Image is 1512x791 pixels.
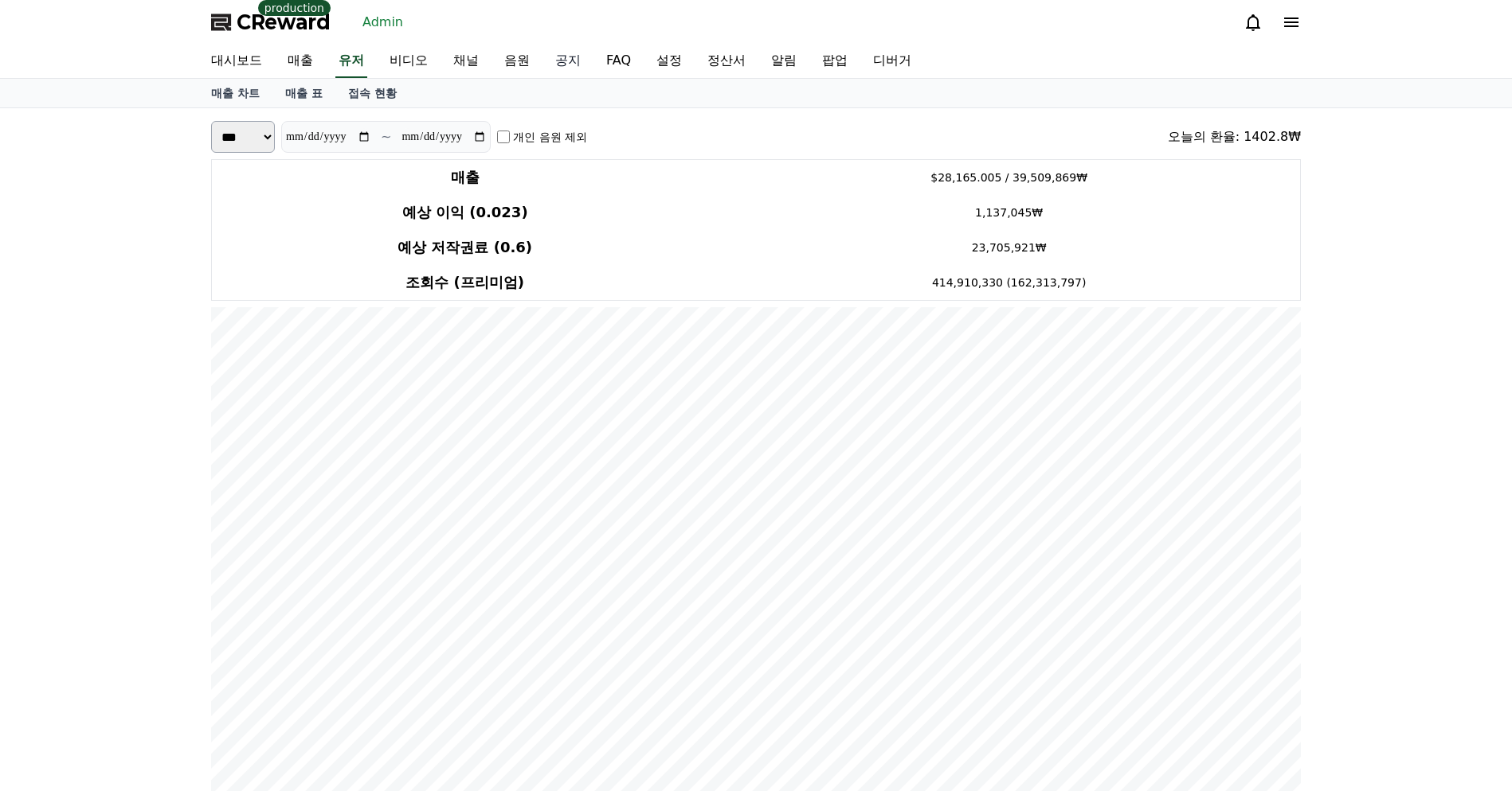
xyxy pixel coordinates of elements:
[644,45,695,78] a: 설정
[377,45,441,78] a: 비디오
[718,265,1300,301] td: 414,910,330 (162,313,797)
[718,160,1300,196] td: $28,165.005 / 39,509,869₩
[695,45,758,78] a: 정산서
[809,45,860,78] a: 팝업
[105,505,206,544] a: Messages
[198,45,275,78] a: 대시보드
[718,230,1300,265] td: 23,705,921₩
[593,45,644,78] a: FAQ
[211,10,331,35] a: CReward
[206,505,306,544] a: Settings
[381,127,391,146] p: ~
[218,201,711,224] h4: 예상 이익 (0.023)
[492,45,543,78] a: 음원
[1168,127,1301,146] div: 오늘의 환율: 1402.8₩
[758,45,809,78] a: 알림
[5,505,105,544] a: Home
[543,45,593,78] a: 공지
[356,10,409,35] a: Admin
[198,79,272,107] a: 매출 차트
[218,271,711,294] h4: 조회수 (프리미엄)
[237,10,331,35] span: CReward
[441,45,492,78] a: 채널
[218,236,711,259] h4: 예상 저작권료 (0.6)
[860,45,924,78] a: 디버거
[513,129,587,145] label: 개인 음원 제외
[132,529,179,542] span: Messages
[272,79,335,107] a: 매출 표
[275,45,326,78] a: 매출
[335,45,367,78] a: 유저
[718,195,1300,230] td: 1,137,045₩
[41,528,69,541] span: Home
[236,528,275,541] span: Settings
[335,79,409,107] a: 접속 현황
[218,166,711,189] h4: 매출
